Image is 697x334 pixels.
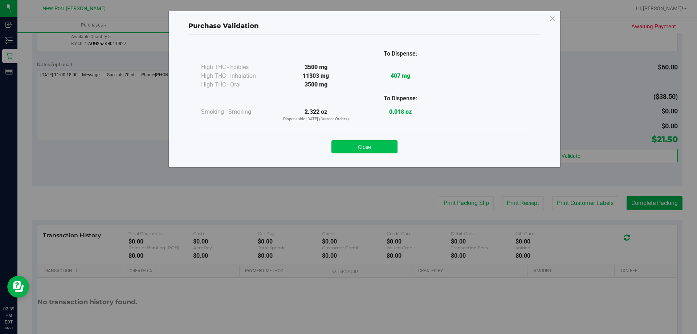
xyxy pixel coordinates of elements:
[274,116,358,122] p: Dispensable [DATE] (Current Orders)
[274,63,358,72] div: 3500 mg
[201,80,274,89] div: High THC - Oral
[358,94,443,103] div: To Dispense:
[274,72,358,80] div: 11303 mg
[389,108,412,115] strong: 0.018 oz
[201,72,274,80] div: High THC - Inhalation
[274,80,358,89] div: 3500 mg
[188,22,259,30] span: Purchase Validation
[7,276,29,298] iframe: Resource center
[331,140,398,153] button: Close
[201,108,274,116] div: Smoking - Smoking
[201,63,274,72] div: High THC - Edibles
[358,49,443,58] div: To Dispense:
[274,108,358,122] div: 2.322 oz
[391,72,410,79] strong: 407 mg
